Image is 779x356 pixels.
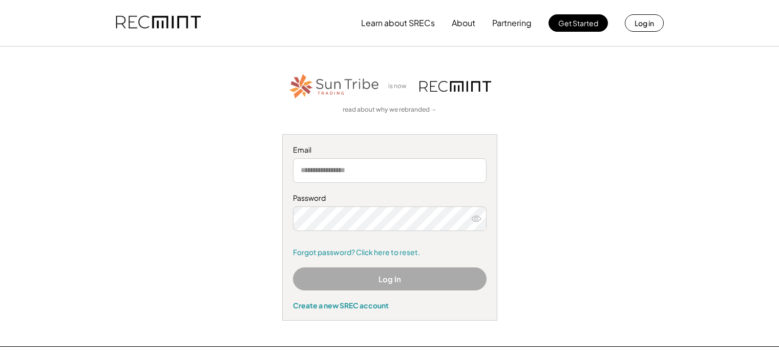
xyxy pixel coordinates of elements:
a: Forgot password? Click here to reset. [293,247,487,258]
div: Password [293,193,487,203]
img: recmint-logotype%403x.png [419,81,491,92]
img: STT_Horizontal_Logo%2B-%2BColor.png [288,72,381,100]
button: Learn about SRECs [361,13,435,33]
button: Log in [625,14,664,32]
div: Email [293,145,487,155]
button: About [452,13,475,33]
button: Get Started [549,14,608,32]
button: Log In [293,267,487,290]
img: recmint-logotype%403x.png [116,6,201,40]
div: is now [386,82,414,91]
div: Create a new SREC account [293,301,487,310]
a: read about why we rebranded → [343,106,437,114]
button: Partnering [492,13,532,33]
